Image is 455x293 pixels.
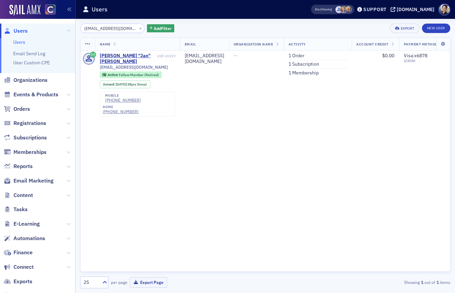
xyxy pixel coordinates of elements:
span: Viewing [315,7,332,12]
span: Content [13,192,33,199]
span: Email Marketing [13,177,54,185]
a: 1 Order [289,53,304,59]
h1: Users [92,5,108,13]
span: Subscriptions [13,134,47,141]
input: Search… [80,24,145,33]
a: Subscriptions [4,134,47,141]
span: Orders [13,105,30,113]
div: [EMAIL_ADDRESS][DOMAIN_NAME] [185,53,224,65]
div: Active: Active: Fellow Member (Retired) [100,71,162,78]
span: Add Filter [154,25,172,31]
div: (38yrs 3mos) [116,82,147,87]
span: Organizations [13,76,48,84]
span: Profile [438,4,450,15]
a: Connect [4,263,34,271]
span: Users [13,27,28,35]
a: New User [422,24,450,33]
span: 2 / 2030 [404,59,440,63]
span: Finance [13,249,33,256]
a: 1 Membership [289,70,319,76]
a: [PHONE_NUMBER] [103,109,139,114]
span: Email [185,42,196,46]
span: Registrations [13,120,46,127]
a: Users [4,27,28,35]
span: Alicia Gelinas [345,6,352,13]
a: 1 Subscription [289,61,319,67]
div: Support [363,6,387,12]
a: E-Learning [4,220,40,228]
span: Tasks [13,206,28,213]
a: View Homepage [40,4,56,16]
strong: 1 [420,279,424,285]
div: Export [401,27,415,30]
div: Joined: 1987-05-13 00:00:00 [100,80,150,88]
img: SailAMX [45,4,56,15]
span: Exports [13,278,32,285]
a: Memberships [4,149,47,156]
a: Exports [4,278,32,285]
span: Name [100,42,111,46]
a: Active Fellow Member (Retired) [102,73,159,77]
span: Fellow Member (Retired) [119,72,159,77]
button: AddFilter [147,24,175,33]
button: Export Page [130,277,167,288]
span: Account Credit [356,42,388,46]
a: Users [13,39,25,45]
span: Reports [13,163,33,170]
div: USR-20219 [157,54,175,58]
a: Finance [4,249,33,256]
span: Connect [13,263,34,271]
span: Activity [289,42,306,46]
span: Floria Group [335,6,342,13]
strong: 1 [435,279,440,285]
span: Organization Name [234,42,273,46]
a: Automations [4,235,45,242]
a: Email Send Log [13,51,45,57]
span: Payment Methods [404,42,440,46]
a: Orders [4,105,30,113]
span: E-Learning [13,220,40,228]
span: Kelli Davis [340,6,347,13]
a: User Custom CPE [13,60,50,66]
div: mobile [105,94,141,98]
div: home [103,105,139,109]
a: [PHONE_NUMBER] [105,98,141,103]
div: Showing out of items [332,279,450,285]
div: 25 [84,279,98,286]
label: per page [111,279,127,285]
div: [DOMAIN_NAME] [397,6,434,12]
span: — [234,53,237,59]
span: Automations [13,235,45,242]
span: $0.00 [382,53,394,59]
span: Joined : [103,82,116,87]
span: Memberships [13,149,47,156]
a: Email Marketing [4,177,54,185]
span: [EMAIL_ADDRESS][DOMAIN_NAME] [100,65,168,70]
a: Content [4,192,33,199]
a: Tasks [4,206,28,213]
span: [DATE] [116,82,126,87]
button: × [138,25,144,31]
img: SailAMX [9,5,40,15]
a: Reports [4,163,33,170]
button: [DOMAIN_NAME] [391,7,437,12]
a: Organizations [4,76,48,84]
span: Events & Products [13,91,58,98]
div: Also [315,7,321,11]
a: Registrations [4,120,46,127]
button: Export [390,24,419,33]
a: [PERSON_NAME] "Jan" [PERSON_NAME] [100,53,156,65]
a: Events & Products [4,91,58,98]
span: Active [108,72,119,77]
span: Visa : x6878 [404,53,427,59]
